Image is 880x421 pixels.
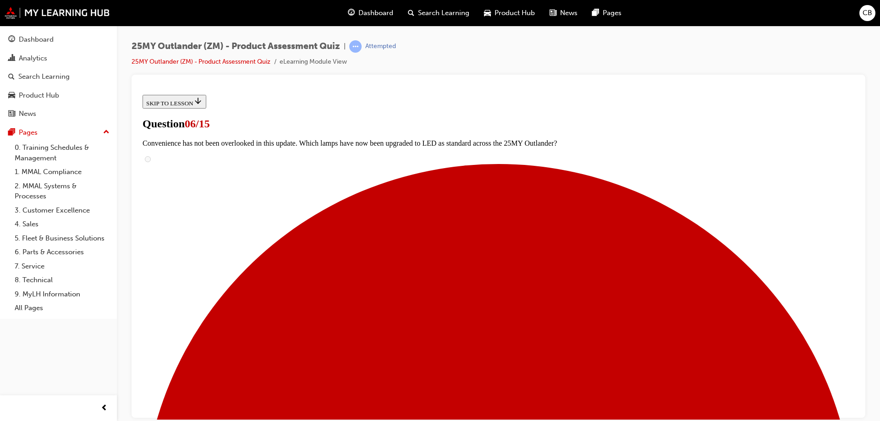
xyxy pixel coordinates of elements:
div: Attempted [365,42,396,51]
a: 1. MMAL Compliance [11,165,113,179]
a: 2. MMAL Systems & Processes [11,179,113,203]
span: chart-icon [8,55,15,63]
button: CB [859,5,875,21]
a: 8. Technical [11,273,113,287]
span: prev-icon [101,403,108,414]
a: 6. Parts & Accessories [11,245,113,259]
li: eLearning Module View [280,57,347,67]
span: search-icon [408,7,414,19]
img: mmal [5,7,110,19]
a: 4. Sales [11,217,113,231]
a: 5. Fleet & Business Solutions [11,231,113,246]
span: guage-icon [348,7,355,19]
span: search-icon [8,73,15,81]
span: 25MY Outlander (ZM) - Product Assessment Quiz [132,41,340,52]
div: Dashboard [19,34,54,45]
a: 0. Training Schedules & Management [11,141,113,165]
span: Search Learning [418,8,469,18]
button: SKIP TO LESSON [4,4,67,17]
a: pages-iconPages [585,4,629,22]
a: All Pages [11,301,113,315]
a: guage-iconDashboard [341,4,401,22]
span: Pages [603,8,621,18]
button: DashboardAnalyticsSearch LearningProduct HubNews [4,29,113,124]
span: | [344,41,346,52]
a: Dashboard [4,31,113,48]
button: Pages [4,124,113,141]
span: Dashboard [358,8,393,18]
a: search-iconSearch Learning [401,4,477,22]
div: Pages [19,127,38,138]
span: Product Hub [495,8,535,18]
div: Analytics [19,53,47,64]
span: learningRecordVerb_ATTEMPT-icon [349,40,362,53]
span: news-icon [8,110,15,118]
a: News [4,105,113,122]
a: 9. MyLH Information [11,287,113,301]
span: SKIP TO LESSON [7,9,64,16]
a: Analytics [4,50,113,67]
span: car-icon [8,92,15,100]
span: guage-icon [8,36,15,44]
div: Product Hub [19,90,59,101]
a: news-iconNews [542,4,585,22]
span: pages-icon [8,129,15,137]
span: pages-icon [592,7,599,19]
a: Product Hub [4,87,113,104]
a: 7. Service [11,259,113,273]
span: news-icon [550,7,556,19]
a: car-iconProduct Hub [477,4,542,22]
a: 3. Customer Excellence [11,203,113,218]
span: CB [863,8,872,18]
div: Search Learning [18,71,70,82]
span: News [560,8,577,18]
a: 25MY Outlander (ZM) - Product Assessment Quiz [132,58,270,66]
div: News [19,109,36,119]
span: up-icon [103,126,110,138]
span: car-icon [484,7,491,19]
a: Search Learning [4,68,113,85]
